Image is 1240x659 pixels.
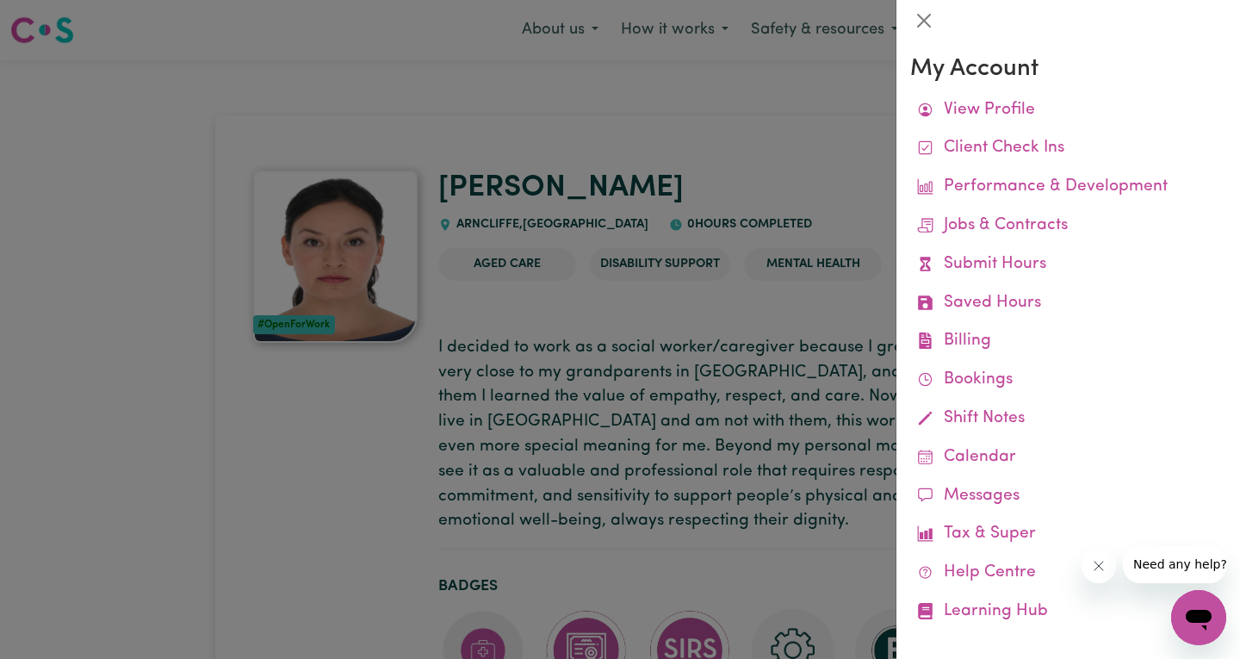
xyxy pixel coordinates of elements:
a: Tax & Super [910,515,1226,554]
a: Saved Hours [910,284,1226,323]
a: Messages [910,477,1226,516]
iframe: Close message [1082,549,1116,583]
a: Learning Hub [910,593,1226,631]
a: Client Check Ins [910,129,1226,168]
iframe: Message from company [1123,545,1226,583]
span: Need any help? [10,12,104,26]
button: Close [910,7,938,34]
a: View Profile [910,91,1226,130]
a: Performance & Development [910,168,1226,207]
a: Calendar [910,438,1226,477]
a: Help Centre [910,554,1226,593]
h3: My Account [910,55,1226,84]
a: Bookings [910,361,1226,400]
iframe: Button to launch messaging window [1171,590,1226,645]
a: Shift Notes [910,400,1226,438]
a: Submit Hours [910,246,1226,284]
a: Billing [910,322,1226,361]
a: Jobs & Contracts [910,207,1226,246]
